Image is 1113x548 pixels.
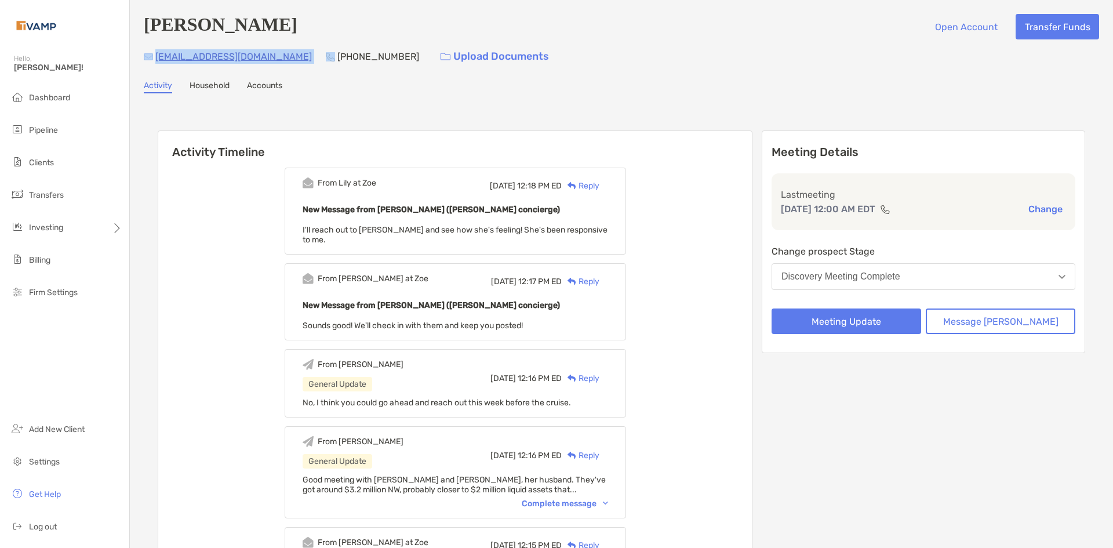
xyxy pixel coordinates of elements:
span: [DATE] [490,451,516,460]
a: Upload Documents [433,44,556,69]
img: add_new_client icon [10,422,24,436]
p: Last meeting [781,187,1066,202]
span: Transfers [29,190,64,200]
span: Log out [29,522,57,532]
div: General Update [303,377,372,391]
img: Reply icon [568,452,576,459]
img: Event icon [303,359,314,370]
div: Reply [562,372,599,384]
span: [DATE] [490,373,516,383]
div: Reply [562,449,599,462]
b: New Message from [PERSON_NAME] ([PERSON_NAME] concierge) [303,300,560,310]
img: Email Icon [144,53,153,60]
img: Open dropdown arrow [1059,275,1065,279]
span: Investing [29,223,63,233]
div: Discovery Meeting Complete [781,271,900,282]
p: Change prospect Stage [772,244,1075,259]
span: Dashboard [29,93,70,103]
img: transfers icon [10,187,24,201]
img: Event icon [303,436,314,447]
span: Add New Client [29,424,85,434]
span: 12:17 PM ED [518,277,562,286]
h6: Activity Timeline [158,131,752,159]
button: Meeting Update [772,309,921,334]
p: [EMAIL_ADDRESS][DOMAIN_NAME] [155,49,312,64]
img: dashboard icon [10,90,24,104]
span: [DATE] [490,181,515,191]
img: Reply icon [568,375,576,382]
span: Sounds good! We'll check in with them and keep you posted! [303,321,523,331]
span: Good meeting with [PERSON_NAME] and [PERSON_NAME], her husband. They've got around $3.2 million N... [303,475,606,495]
span: 12:16 PM ED [518,451,562,460]
div: From Lily at Zoe [318,178,376,188]
a: Activity [144,81,172,93]
span: 12:16 PM ED [518,373,562,383]
div: Reply [562,275,599,288]
div: Reply [562,180,599,192]
div: From [PERSON_NAME] [318,360,403,369]
img: clients icon [10,155,24,169]
span: 12:18 PM ED [517,181,562,191]
button: Message [PERSON_NAME] [926,309,1075,334]
h4: [PERSON_NAME] [144,14,297,39]
span: [DATE] [491,277,517,286]
img: firm-settings icon [10,285,24,299]
img: Reply icon [568,278,576,285]
img: billing icon [10,252,24,266]
span: Pipeline [29,125,58,135]
img: logout icon [10,519,24,533]
img: communication type [880,205,890,214]
div: From [PERSON_NAME] at Zoe [318,274,428,284]
div: General Update [303,454,372,469]
span: [PERSON_NAME]! [14,63,122,72]
img: pipeline icon [10,122,24,136]
p: Meeting Details [772,145,1075,159]
p: [DATE] 12:00 AM EDT [781,202,875,216]
span: Firm Settings [29,288,78,297]
b: New Message from [PERSON_NAME] ([PERSON_NAME] concierge) [303,205,560,215]
button: Change [1025,203,1066,215]
a: Accounts [247,81,282,93]
img: Event icon [303,177,314,188]
img: button icon [441,53,450,61]
img: Event icon [303,537,314,548]
img: Event icon [303,273,314,284]
span: No, I think you could go ahead and reach out this week before the cruise. [303,398,571,408]
span: Clients [29,158,54,168]
img: Reply icon [568,182,576,190]
img: Phone Icon [326,52,335,61]
img: Zoe Logo [14,5,59,46]
a: Household [190,81,230,93]
span: I'll reach out to [PERSON_NAME] and see how she's feeling! She's been responsive to me. [303,225,608,245]
p: [PHONE_NUMBER] [337,49,419,64]
span: Settings [29,457,60,467]
img: investing icon [10,220,24,234]
button: Open Account [926,14,1006,39]
button: Discovery Meeting Complete [772,263,1075,290]
img: Chevron icon [603,502,608,505]
span: Billing [29,255,50,265]
div: From [PERSON_NAME] [318,437,403,447]
button: Transfer Funds [1016,14,1099,39]
div: Complete message [522,499,608,509]
img: settings icon [10,454,24,468]
img: get-help icon [10,487,24,500]
div: From [PERSON_NAME] at Zoe [318,538,428,547]
span: Get Help [29,489,61,499]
